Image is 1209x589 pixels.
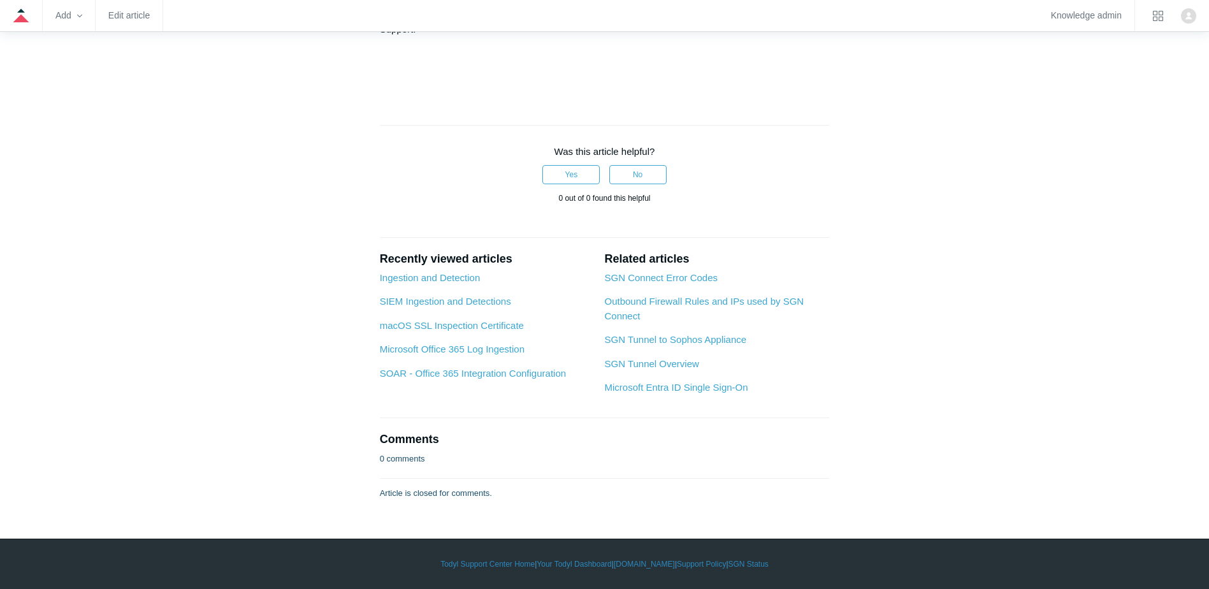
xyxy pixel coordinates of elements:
a: [DOMAIN_NAME] [614,558,675,570]
a: SOAR - Office 365 Integration Configuration [380,368,566,379]
a: Support Policy [677,558,726,570]
a: SIEM Ingestion and Detections [380,296,511,307]
a: SGN Tunnel Overview [604,358,699,369]
div: | | | | [235,558,974,570]
span: 0 out of 0 found this helpful [558,194,650,203]
a: Microsoft Entra ID Single Sign-On [604,382,748,393]
a: SGN Tunnel to Sophos Appliance [604,334,746,345]
button: This article was helpful [542,165,600,184]
a: SGN Connect Error Codes [604,272,718,283]
p: 0 comments [380,453,425,465]
zd-hc-trigger: Add [55,12,82,19]
span: Was this article helpful? [554,146,655,157]
a: Your Todyl Dashboard [537,558,611,570]
a: SGN Status [728,558,769,570]
button: This article was not helpful [609,165,667,184]
a: Outbound Firewall Rules and IPs used by SGN Connect [604,296,804,321]
a: Todyl Support Center Home [440,558,535,570]
a: Edit article [108,12,150,19]
h2: Comments [380,431,830,448]
a: macOS SSL Inspection Certificate [380,320,524,331]
zd-hc-trigger: Click your profile icon to open the profile menu [1181,8,1196,24]
h2: Related articles [604,251,829,268]
a: Microsoft Office 365 Log Ingestion [380,344,525,354]
h2: Recently viewed articles [380,251,592,268]
img: user avatar [1181,8,1196,24]
p: Article is closed for comments. [380,487,492,500]
a: Knowledge admin [1051,12,1122,19]
a: Ingestion and Detection [380,272,481,283]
